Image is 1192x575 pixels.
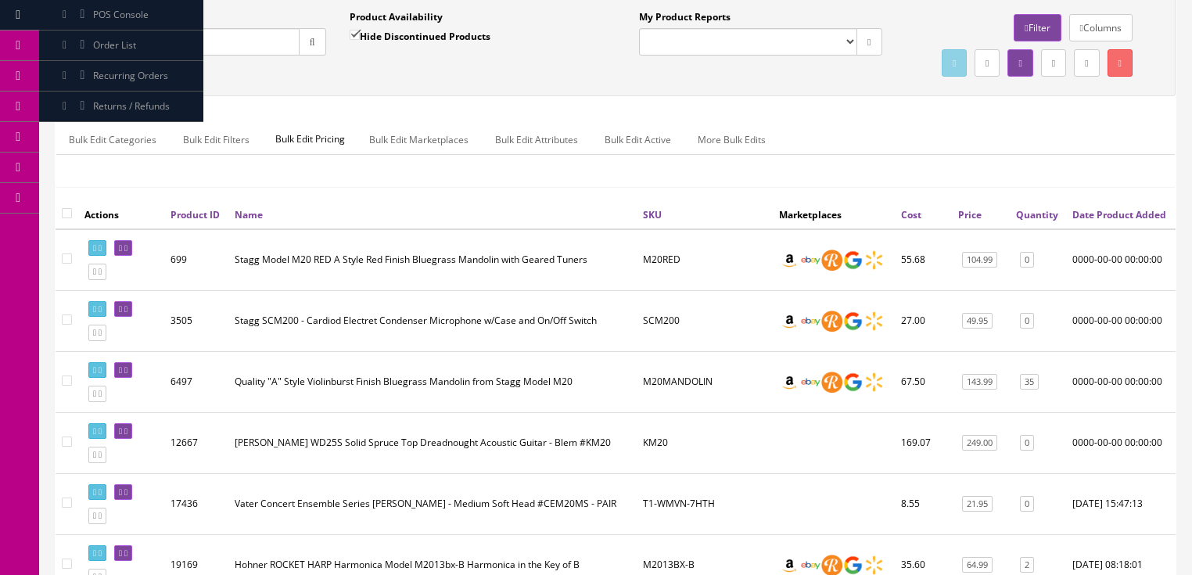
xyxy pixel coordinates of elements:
[895,229,952,291] td: 55.68
[228,351,637,412] td: Quality "A" Style Violinburst Finish Bluegrass Mandolin from Stagg Model M20
[483,124,591,155] a: Bulk Edit Attributes
[1020,557,1034,573] a: 2
[264,124,357,154] span: Bulk Edit Pricing
[800,311,821,332] img: ebay
[1016,208,1058,221] a: Quantity
[639,10,731,24] label: My Product Reports
[1020,374,1039,390] a: 35
[350,10,443,24] label: Product Availability
[1072,208,1166,221] a: Date Product Added
[164,412,228,473] td: 12667
[1020,252,1034,268] a: 0
[779,372,800,393] img: amazon
[842,372,863,393] img: google_shopping
[1066,351,1176,412] td: 0000-00-00 00:00:00
[1020,313,1034,329] a: 0
[1066,412,1176,473] td: 0000-00-00 00:00:00
[962,252,997,268] a: 104.99
[863,250,885,271] img: walmart
[962,557,993,573] a: 64.99
[93,8,149,21] span: POS Console
[171,208,220,221] a: Product ID
[895,351,952,412] td: 67.50
[637,229,773,291] td: M20RED
[800,250,821,271] img: ebay
[350,30,360,40] input: Hide Discontinued Products
[800,372,821,393] img: ebay
[164,229,228,291] td: 699
[1066,473,1176,534] td: 2018-10-04 15:47:13
[171,124,262,155] a: Bulk Edit Filters
[962,313,993,329] a: 49.95
[895,473,952,534] td: 8.55
[39,31,203,61] a: Order List
[350,28,490,44] label: Hide Discontinued Products
[842,311,863,332] img: google_shopping
[962,496,993,512] a: 21.95
[78,200,164,228] th: Actions
[228,473,637,534] td: Vater Concert Ensemble Series Marimba Mallets - Medium Soft Head #CEM20MS - PAIR
[637,351,773,412] td: M20MANDOLIN
[643,208,662,221] a: SKU
[962,435,997,451] a: 249.00
[357,124,481,155] a: Bulk Edit Marketplaces
[901,208,921,221] a: Cost
[779,311,800,332] img: amazon
[164,473,228,534] td: 17436
[1020,435,1034,451] a: 0
[895,412,952,473] td: 169.07
[821,250,842,271] img: reverb
[1066,229,1176,291] td: 0000-00-00 00:00:00
[637,290,773,351] td: SCM200
[93,38,136,52] span: Order List
[637,412,773,473] td: KM20
[779,250,800,271] img: amazon
[962,374,997,390] a: 143.99
[1069,14,1133,41] a: Columns
[228,412,637,473] td: Washburn WD25S Solid Spruce Top Dreadnought Acoustic Guitar - Blem #KM20
[842,250,863,271] img: google_shopping
[39,61,203,92] a: Recurring Orders
[93,69,168,82] span: Recurring Orders
[863,311,885,332] img: walmart
[93,99,170,113] span: Returns / Refunds
[39,92,203,122] a: Returns / Refunds
[895,290,952,351] td: 27.00
[821,372,842,393] img: reverb
[228,229,637,291] td: Stagg Model M20 RED A Style Red Finish Bluegrass Mandolin with Geared Tuners
[773,200,895,228] th: Marketplaces
[637,473,773,534] td: T1-WMVN-7HTH
[235,208,263,221] a: Name
[863,372,885,393] img: walmart
[1014,14,1061,41] a: Filter
[164,290,228,351] td: 3505
[1020,496,1034,512] a: 0
[1066,290,1176,351] td: 0000-00-00 00:00:00
[228,290,637,351] td: Stagg SCM200 - Cardiod Electret Condenser Microphone w/Case and On/Off Switch
[164,351,228,412] td: 6497
[592,124,684,155] a: Bulk Edit Active
[56,124,169,155] a: Bulk Edit Categories
[958,208,982,221] a: Price
[821,311,842,332] img: reverb
[685,124,778,155] a: More Bulk Edits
